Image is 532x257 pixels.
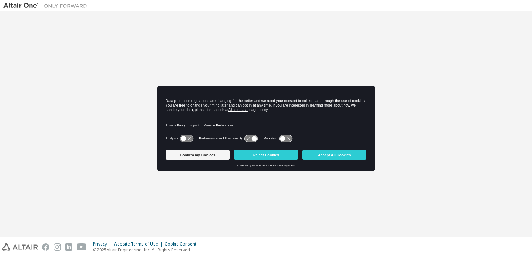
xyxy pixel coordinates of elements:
[3,2,91,9] img: Altair One
[2,243,38,251] img: altair_logo.svg
[65,243,72,251] img: linkedin.svg
[93,241,114,247] div: Privacy
[42,243,49,251] img: facebook.svg
[77,243,87,251] img: youtube.svg
[54,243,61,251] img: instagram.svg
[114,241,165,247] div: Website Terms of Use
[165,241,201,247] div: Cookie Consent
[93,247,201,253] p: © 2025 Altair Engineering, Inc. All Rights Reserved.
